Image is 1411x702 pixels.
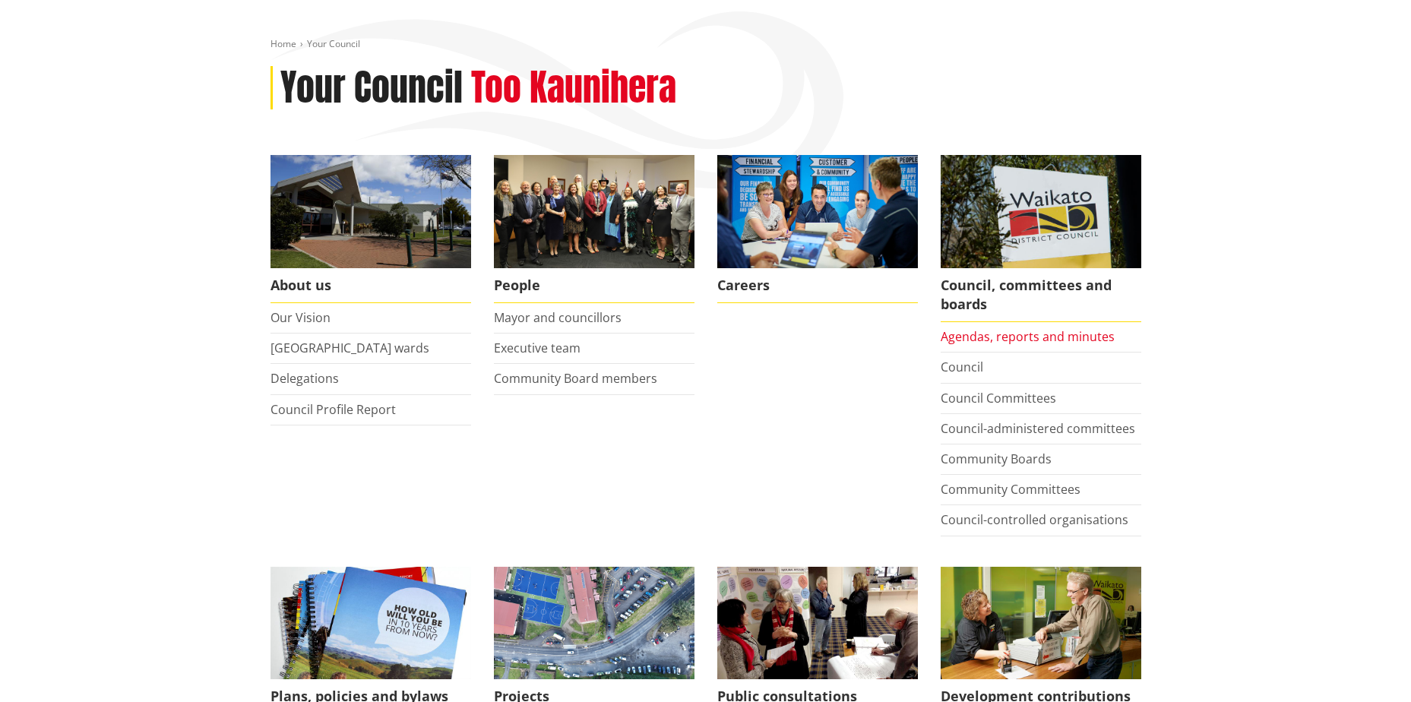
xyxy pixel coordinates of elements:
span: Your Council [307,37,360,50]
a: 2022 Council People [494,155,694,303]
a: Delegations [270,370,339,387]
span: Council, committees and boards [941,268,1141,322]
a: Home [270,37,296,50]
nav: breadcrumb [270,38,1141,51]
img: WDC Building 0015 [270,155,471,268]
a: WDC Building 0015 About us [270,155,471,303]
img: DJI_0336 [494,567,694,680]
img: Long Term Plan [270,567,471,680]
h2: Too Kaunihera [471,66,676,110]
a: Mayor and councillors [494,309,622,326]
a: Council-administered committees [941,420,1135,437]
a: Executive team [494,340,581,356]
a: Council [941,359,983,375]
img: public-consultations [717,567,918,680]
a: Council-controlled organisations [941,511,1128,528]
a: Council Profile Report [270,401,396,418]
a: Council Committees [941,390,1056,406]
span: People [494,268,694,303]
span: About us [270,268,471,303]
a: Waikato-District-Council-sign Council, committees and boards [941,155,1141,322]
a: Agendas, reports and minutes [941,328,1115,345]
a: Careers [717,155,918,303]
span: Careers [717,268,918,303]
img: Waikato-District-Council-sign [941,155,1141,268]
a: Our Vision [270,309,331,326]
iframe: Messenger Launcher [1341,638,1396,693]
a: Community Boards [941,451,1052,467]
img: Fees [941,567,1141,680]
img: Office staff in meeting - Career page [717,155,918,268]
a: Community Committees [941,481,1080,498]
a: Community Board members [494,370,657,387]
img: 2022 Council [494,155,694,268]
a: [GEOGRAPHIC_DATA] wards [270,340,429,356]
h1: Your Council [280,66,463,110]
